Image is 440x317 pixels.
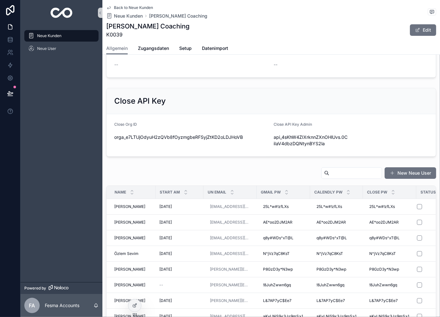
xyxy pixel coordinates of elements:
span: L&7AP7yC$Ee7 [316,298,345,303]
a: Neue Kunden [24,30,99,42]
span: Allgemein [106,45,128,52]
a: Allgemein [106,43,128,55]
a: [DATE] [159,267,200,272]
a: 25L*w#!zfLXs [260,202,306,212]
a: [PERSON_NAME] [114,267,152,272]
a: q8y#WDs^xT@L [367,233,412,243]
span: Neue Kunden [37,33,61,38]
button: New Neue User [385,167,436,179]
a: [PERSON_NAME] [114,298,152,303]
span: !8JuhZwwn6gq [369,282,397,288]
a: [PERSON_NAME][EMAIL_ADDRESS][DOMAIN_NAME] [210,267,250,272]
span: Close Org ID [114,122,137,127]
a: [PERSON_NAME] [114,282,152,288]
a: !8JuhZwwn6gq [314,280,359,290]
a: [DATE] [159,220,200,225]
span: AE*oo2DJM2AR [263,220,292,225]
a: [EMAIL_ADDRESS][DOMAIN_NAME] [207,202,253,212]
a: L&7AP7yC$Ee7 [314,296,359,306]
span: P8GzD3y*N3wp [316,267,346,272]
span: Gmail Pw [261,190,281,195]
a: [EMAIL_ADDRESS][DOMAIN_NAME] [207,217,253,227]
a: P8GzD3y*N3wp [314,264,359,274]
span: [DATE] [159,251,172,256]
a: [PERSON_NAME] [114,235,152,241]
a: [PERSON_NAME][EMAIL_ADDRESS][DOMAIN_NAME] [207,296,253,306]
span: N^jVz7qC8KsT [316,251,343,256]
a: !8JuhZwwn6gq [260,280,306,290]
span: Neue User [37,46,56,51]
a: P8GzD3y*N3wp [367,264,412,274]
span: Close Pw [367,190,387,195]
a: Powered by [20,282,102,294]
span: q8y#WDs^xT@L [369,235,400,241]
a: AE*oo2DJM2AR [314,217,359,227]
span: api_4sKhW4ZIXrknnZXnOHlUvs.0CiIaV4dbzDQNtynBYS2la [274,134,348,147]
a: [PERSON_NAME] Coaching [149,13,207,19]
a: [EMAIL_ADDRESS][DOMAIN_NAME] [207,249,253,259]
span: L&7AP7yC$Ee7 [369,298,398,303]
span: Özlem Sevim [114,251,139,256]
a: -- [159,282,200,288]
a: AE*oo2DJM2AR [260,217,306,227]
span: 25L*w#!zfLXs [316,204,342,209]
span: -- [114,61,118,68]
a: [DATE] [159,204,200,209]
span: L&7AP7yC$Ee7 [263,298,292,303]
a: [PERSON_NAME] [114,204,152,209]
a: Zugangsdaten [138,43,169,55]
a: [EMAIL_ADDRESS][DOMAIN_NAME] [210,251,250,256]
span: Close API Key Admin [274,122,312,127]
a: [EMAIL_ADDRESS][DOMAIN_NAME] [210,235,250,241]
a: [PERSON_NAME][EMAIL_ADDRESS][DOMAIN_NAME] [207,280,253,290]
span: Name [115,190,126,195]
p: Fesma Accounts [45,302,79,309]
a: [EMAIL_ADDRESS][DOMAIN_NAME] [207,233,253,243]
a: [DATE] [159,298,200,303]
span: [DATE] [159,220,172,225]
a: N^jVz7qC8KsT [314,249,359,259]
a: AE*oo2DJM2AR [367,217,412,227]
a: q8y#WDs^xT@L [314,233,359,243]
span: q8y#WDs^xT@L [263,235,293,241]
a: N^jVz7qC8KsT [260,249,306,259]
a: Back to Neue Kunden [106,5,153,10]
a: P8GzD3y*N3wp [260,264,306,274]
span: Neue Kunden [114,13,143,19]
a: 25L*w#!zfLXs [367,202,412,212]
span: [DATE] [159,267,172,272]
a: [DATE] [159,235,200,241]
span: [DATE] [159,204,172,209]
div: scrollable content [20,26,102,63]
span: UN Email [208,190,226,195]
span: [PERSON_NAME] [114,235,145,241]
span: N^jVz7qC8KsT [369,251,396,256]
button: Edit [410,24,436,36]
span: [PERSON_NAME] [114,220,145,225]
span: 25L*w#!zfLXs [369,204,395,209]
span: Zugangsdaten [138,45,169,52]
span: !8JuhZwwn6gq [263,282,291,288]
span: N^jVz7qC8KsT [263,251,290,256]
h2: Close API Key [114,96,166,106]
a: [PERSON_NAME][EMAIL_ADDRESS][DOMAIN_NAME] [210,298,250,303]
span: [PERSON_NAME] [114,204,145,209]
span: -- [159,282,163,288]
a: N^jVz7qC8KsT [367,249,412,259]
span: Setup [179,45,192,52]
a: q8y#WDs^xT@L [260,233,306,243]
a: [EMAIL_ADDRESS][DOMAIN_NAME] [210,204,250,209]
a: [EMAIL_ADDRESS][DOMAIN_NAME] [210,220,250,225]
span: P8GzD3y*N3wp [263,267,293,272]
span: [DATE] [159,298,172,303]
a: [PERSON_NAME][EMAIL_ADDRESS][DOMAIN_NAME] [207,264,253,274]
a: !8JuhZwwn6gq [367,280,412,290]
a: L&7AP7yC$Ee7 [367,296,412,306]
span: P8GzD3y*N3wp [369,267,399,272]
span: 25L*w#!zfLXs [263,204,289,209]
span: Calendly Pw [314,190,342,195]
span: [PERSON_NAME] [114,267,145,272]
span: K0039 [106,31,189,38]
